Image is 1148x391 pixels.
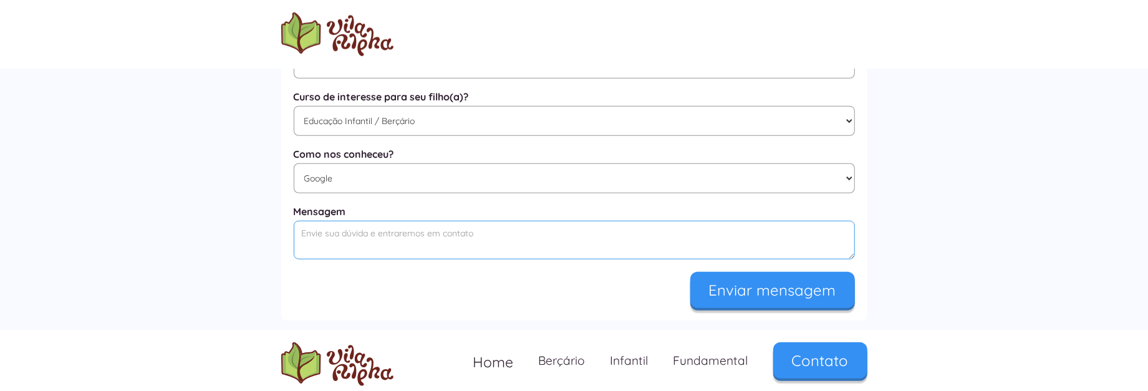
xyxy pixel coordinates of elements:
[773,342,867,379] a: Contato
[690,272,855,308] input: Enviar mensagem
[281,12,393,56] img: logo Escola Vila Alpha
[461,342,526,382] a: Home
[473,353,514,371] span: Home
[598,342,661,379] a: Infantil
[294,148,855,160] label: Como nos conheceu?
[281,12,393,56] a: home
[526,342,598,379] a: Berçário
[661,342,761,379] a: Fundamental
[294,91,855,103] label: Curso de interesse para seu filho(a)?
[281,342,393,386] a: home
[294,206,855,218] label: Mensagem
[281,342,393,386] img: logo Escola Vila Alpha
